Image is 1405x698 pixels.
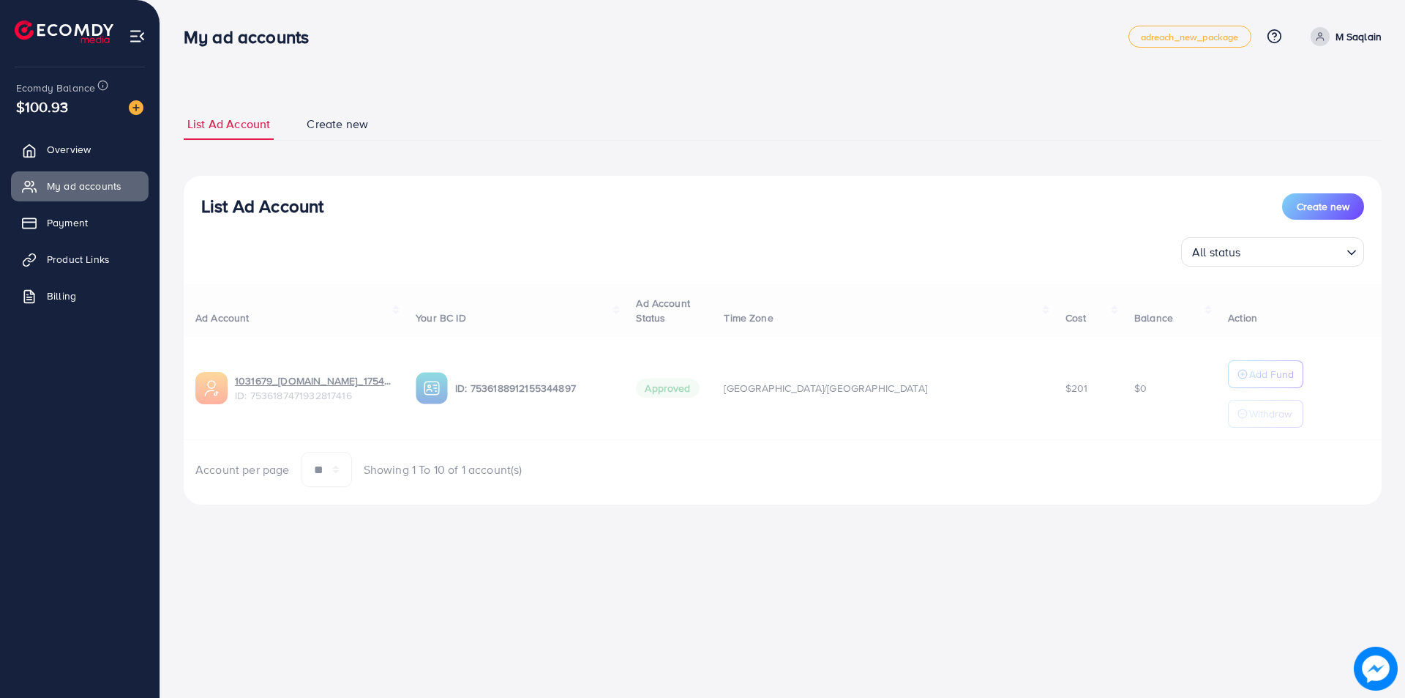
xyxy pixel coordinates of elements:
a: Billing [11,281,149,311]
a: M Saqlain [1305,27,1382,46]
a: adreach_new_package [1128,26,1251,48]
span: All status [1189,242,1244,263]
img: image [129,100,143,115]
span: adreach_new_package [1141,32,1239,42]
h3: My ad accounts [184,26,321,48]
span: Ecomdy Balance [16,81,95,95]
span: Create new [1297,199,1349,214]
button: Create new [1282,193,1364,220]
span: $100.93 [16,96,68,117]
span: Billing [47,289,76,303]
p: M Saqlain [1335,28,1382,45]
span: Overview [47,142,91,157]
a: Payment [11,208,149,237]
h3: List Ad Account [201,196,323,217]
img: image [1354,647,1398,691]
a: Overview [11,135,149,164]
span: Product Links [47,252,110,267]
a: Product Links [11,245,149,274]
span: Create new [307,116,368,133]
img: logo [15,21,113,43]
img: menu [129,28,146,45]
span: List Ad Account [187,116,270,133]
a: My ad accounts [11,171,149,201]
span: My ad accounts [47,179,121,193]
div: Search for option [1181,237,1364,267]
input: Search for option [1245,239,1341,263]
span: Payment [47,215,88,230]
